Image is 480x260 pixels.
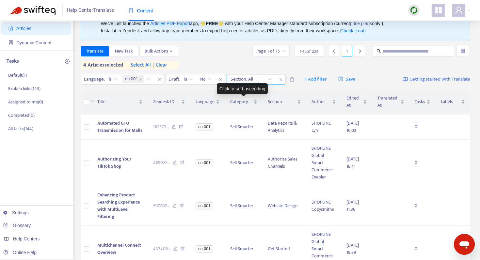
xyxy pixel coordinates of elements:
span: Translate [86,48,104,55]
div: We've just launched the app, ⭐ ⭐️ with your Help Center Manager standard subscription (current on... [101,20,456,34]
button: Bulk Actionsdown [139,46,178,56]
button: New Task [110,46,138,56]
button: saveSave [333,74,360,84]
span: en-001 [122,75,144,83]
th: Edited At [341,89,372,115]
span: close [155,76,164,84]
span: Title [97,98,137,105]
span: right [358,49,362,54]
span: Getting started with Translate [409,76,470,83]
span: Help Center Translate [67,4,114,17]
span: book [129,8,133,13]
span: clear [151,61,167,69]
button: Translate [81,46,109,56]
p: Default ( 1 ) [8,72,27,79]
th: Labels [436,89,470,115]
span: is [184,74,193,84]
td: SHOPLINE Lyn [306,115,341,140]
td: 0 [409,140,436,186]
span: search [376,49,381,54]
span: Bulk Actions [145,48,173,55]
span: No [200,74,212,84]
span: select all [131,61,151,69]
th: Section [263,89,307,115]
span: + Add filter [304,75,327,83]
span: Category [230,98,252,105]
span: 469028 ... [153,159,170,166]
span: Section [268,98,296,105]
span: is [109,74,118,84]
span: Enhancing Product Searching Experience with MultiLevel Filtering [97,191,140,220]
span: Authorizing Your TikTok Shop [97,155,131,170]
span: [DATE] 11:36 [346,198,359,213]
span: plus-circle [65,59,70,64]
span: Translated At [377,95,399,109]
span: Tasks [415,98,425,105]
span: 182372 ... [153,123,169,130]
span: close [277,76,285,84]
td: Authorize Sales Channels [263,140,307,186]
a: Articles PDF Export [150,21,190,26]
span: Dynamic Content [16,40,51,45]
span: 4 articles selected [81,61,123,69]
p: Broken links ( 143 ) [8,85,40,92]
a: Getting started with Translate [403,74,470,84]
span: Language : [81,74,106,84]
span: [DATE] 16:03 [346,119,359,134]
span: user [455,6,463,14]
th: Tasks [409,89,436,115]
th: Author [306,89,341,115]
iframe: メッセージングウィンドウの起動ボタン、進行中の会話 [454,234,475,255]
td: Website Design [263,186,307,226]
span: 1 - 15 of 224 [300,48,319,55]
td: Data Reports & Analytics [263,115,307,140]
td: SHOPLINE Copysmiths [306,186,341,226]
span: account-book [8,26,13,31]
th: Zendesk ID [148,89,191,115]
span: Draft : [166,74,181,84]
td: 0 [409,186,436,226]
span: Articles [16,26,31,31]
span: New Task [115,48,133,55]
td: SHOPLINE Global Smart Commerce Enabler [306,140,341,186]
span: en-001 [125,75,138,83]
span: [DATE] 18:41 [346,155,359,170]
span: en-001 [196,123,213,130]
a: price plans [350,21,372,26]
td: Sell Smarter [225,186,263,226]
span: Author [312,98,331,105]
span: 397207 ... [153,202,170,209]
a: Settings [3,210,29,215]
button: + Add filter [299,74,332,84]
td: Sell Smarter [225,115,263,140]
span: container [8,40,13,45]
span: [DATE] 19:39 [346,241,359,256]
div: 1 [342,46,352,56]
span: close [216,76,225,84]
th: Category [225,89,263,115]
span: Language [196,98,215,105]
p: All tasks ( 144 ) [8,125,33,132]
span: en-001 [196,159,213,166]
span: 437406 ... [153,245,171,252]
a: Online Help [3,250,37,255]
th: Title [92,89,148,115]
div: Click to sort ascending [217,83,268,94]
th: Language [190,89,225,115]
b: FREE [206,21,218,26]
p: Assigned to me ( 0 ) [8,99,43,105]
span: down [90,99,94,103]
span: Multichannel Connect Overview [97,241,141,256]
td: 0 [409,115,436,140]
a: Glossary [3,223,31,228]
span: Content [129,8,153,13]
td: Sell Smarter [225,140,263,186]
span: Help Centers [13,236,40,241]
span: save [338,76,343,81]
span: | [153,61,154,69]
p: Completed ( 0 ) [8,112,35,119]
img: Swifteq [10,6,56,15]
span: down [169,50,173,53]
span: en-001 [196,245,213,252]
th: Translated At [372,89,409,115]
